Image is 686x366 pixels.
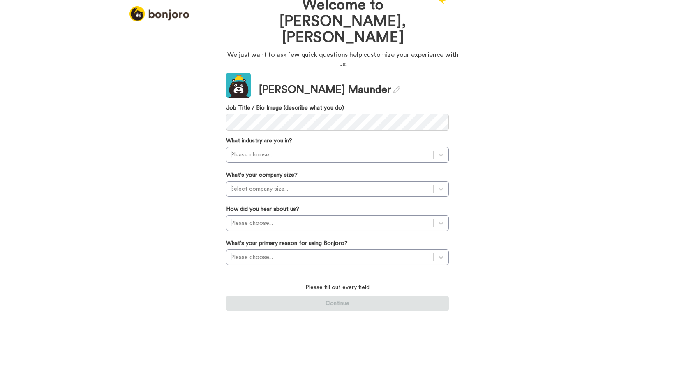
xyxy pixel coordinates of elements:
[226,137,292,145] label: What industry are you in?
[226,50,460,69] p: We just want to ask few quick questions help customize your experience with us.
[259,82,400,98] div: [PERSON_NAME] Maunder
[226,296,449,311] button: Continue
[226,283,449,291] p: Please fill out every field
[226,171,298,179] label: What's your company size?
[226,104,449,112] label: Job Title / Bio Image (describe what you do)
[226,205,299,213] label: How did you hear about us?
[226,239,348,247] label: What's your primary reason for using Bonjoro?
